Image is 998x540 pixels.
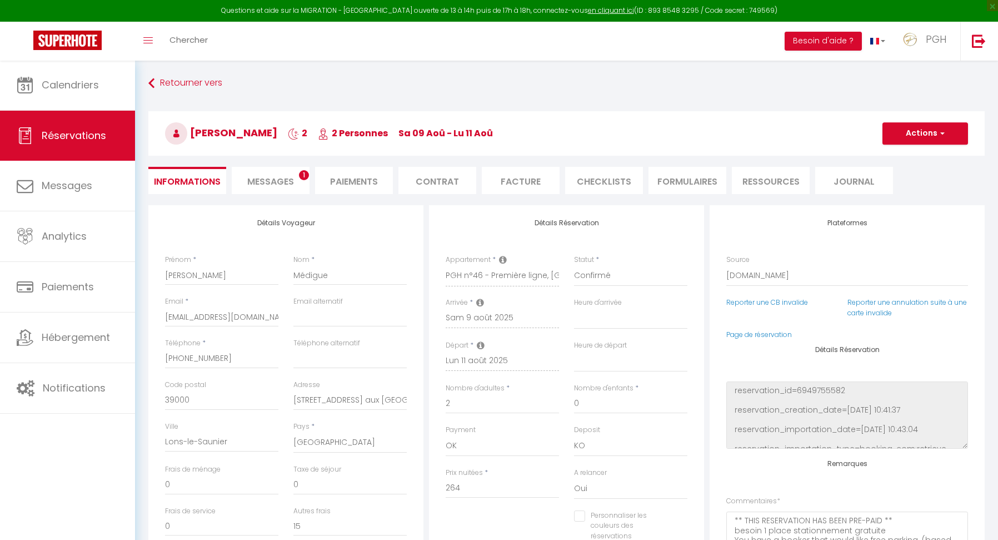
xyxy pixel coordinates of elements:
[726,460,968,468] h4: Remarques
[902,32,919,47] img: ...
[42,330,110,344] span: Hébergement
[148,167,226,194] li: Informations
[33,31,102,50] img: Super Booking
[565,167,643,194] li: CHECKLISTS
[446,298,468,308] label: Arrivée
[726,496,780,507] label: Commentaires
[574,298,622,308] label: Heure d'arrivée
[732,167,810,194] li: Ressources
[926,32,946,46] span: PGH
[574,255,594,265] label: Statut
[165,422,178,432] label: Ville
[398,127,493,140] span: sa 09 Aoû - lu 11 Aoû
[574,468,607,478] label: A relancer
[446,340,468,351] label: Départ
[815,167,893,194] li: Journal
[165,506,216,517] label: Frais de service
[165,255,191,265] label: Prénom
[574,425,600,435] label: Deposit
[42,229,87,243] span: Analytics
[972,34,986,48] img: logout
[482,167,560,194] li: Facture
[574,383,633,394] label: Nombre d'enfants
[165,296,183,307] label: Email
[165,338,201,349] label: Téléphone
[293,338,360,349] label: Téléphone alternatif
[293,506,331,517] label: Autres frais
[588,6,634,15] a: en cliquant ici
[293,464,341,475] label: Taxe de séjour
[148,73,985,93] a: Retourner vers
[318,127,388,140] span: 2 Personnes
[315,167,393,194] li: Paiements
[169,34,208,46] span: Chercher
[726,255,750,265] label: Source
[726,219,968,227] h4: Plateformes
[165,126,277,140] span: [PERSON_NAME]
[42,280,94,294] span: Paiements
[43,381,106,395] span: Notifications
[574,340,627,351] label: Heure de départ
[894,22,960,61] a: ... PGH
[42,128,106,142] span: Réservations
[726,346,968,354] h4: Détails Réservation
[42,78,99,92] span: Calendriers
[161,22,216,61] a: Chercher
[446,425,476,435] label: Payment
[882,122,968,145] button: Actions
[288,127,307,140] span: 2
[293,380,320,390] label: Adresse
[293,422,310,432] label: Pays
[726,298,808,307] a: Reporter une CB invalide
[847,298,967,318] a: Reporter une annulation suite à une carte invalide
[165,219,407,227] h4: Détails Voyageur
[293,296,343,307] label: Email alternatif
[446,219,687,227] h4: Détails Réservation
[648,167,726,194] li: FORMULAIRES
[446,383,505,394] label: Nombre d'adultes
[293,255,310,265] label: Nom
[785,32,862,51] button: Besoin d'aide ?
[165,464,221,475] label: Frais de ménage
[9,4,42,38] button: Open LiveChat chat widget
[446,255,491,265] label: Appartement
[726,330,792,339] a: Page de réservation
[165,380,206,390] label: Code postal
[299,170,309,180] span: 1
[398,167,476,194] li: Contrat
[42,179,92,192] span: Messages
[446,468,483,478] label: Prix nuitées
[247,175,294,188] span: Messages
